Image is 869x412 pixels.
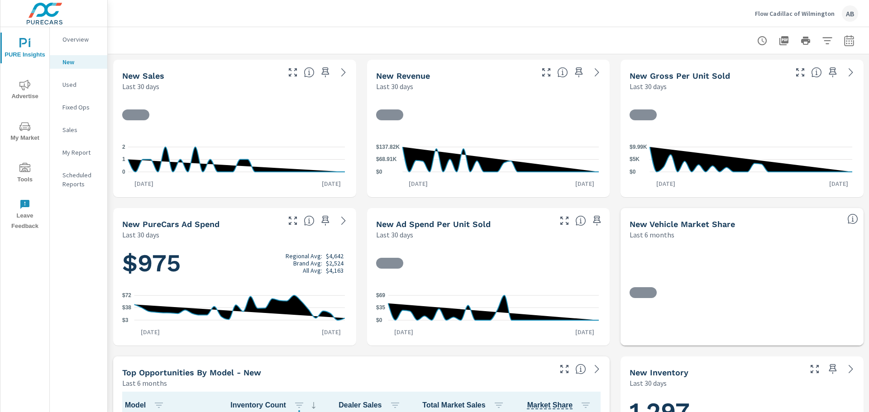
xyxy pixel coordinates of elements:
[50,168,107,191] div: Scheduled Reports
[630,368,688,377] h5: New Inventory
[50,123,107,137] div: Sales
[590,213,604,228] span: Save this to your personalized report
[122,156,125,163] text: 1
[122,317,129,323] text: $3
[422,400,507,411] span: Total Market Sales
[650,179,682,188] p: [DATE]
[844,65,858,80] a: See more details in report
[318,213,333,228] span: Save this to your personalized report
[630,229,674,240] p: Last 6 months
[755,9,835,18] p: Flow Cadillac of Wilmington
[122,71,164,81] h5: New Sales
[630,156,640,163] text: $5K
[3,121,47,143] span: My Market
[122,248,347,279] h1: $975
[3,38,47,60] span: PURE Insights
[293,260,322,267] p: Brand Avg:
[807,362,822,376] button: Make Fullscreen
[826,362,840,376] span: Save this to your personalized report
[286,65,300,80] button: Make Fullscreen
[50,55,107,69] div: New
[630,378,667,388] p: Last 30 days
[62,170,100,189] p: Scheduled Reports
[793,65,807,80] button: Make Fullscreen
[823,179,855,188] p: [DATE]
[376,144,400,150] text: $137.82K
[122,378,167,388] p: Last 6 months
[0,27,49,235] div: nav menu
[847,213,858,224] span: Dealer Sales within ZipCode / Total Market Sales. [Market = within dealer PMA (or 60 miles if no ...
[122,144,125,150] text: 2
[62,125,100,134] p: Sales
[376,169,382,175] text: $0
[122,229,159,240] p: Last 30 days
[230,400,319,411] span: Inventory Count
[818,32,836,50] button: Apply Filters
[303,267,322,274] p: All Avg:
[557,213,572,228] button: Make Fullscreen
[527,400,595,411] span: Market Share
[304,215,315,226] span: Total cost of media for all PureCars channels for the selected dealership group over the selected...
[50,146,107,159] div: My Report
[811,67,822,78] span: Average gross profit generated by the dealership for each vehicle sold over the selected date ran...
[122,169,125,175] text: 0
[304,67,315,78] span: Number of vehicles sold by the dealership over the selected date range. [Source: This data is sou...
[630,144,647,150] text: $9.99K
[527,400,573,411] span: Model sales / Total Market Sales. [Market = within dealer PMA (or 60 miles if no PMA is defined) ...
[775,32,793,50] button: "Export Report to PDF"
[326,267,344,274] p: $4,163
[630,169,636,175] text: $0
[318,65,333,80] span: Save this to your personalized report
[402,179,434,188] p: [DATE]
[122,81,159,92] p: Last 30 days
[62,80,100,89] p: Used
[376,71,430,81] h5: New Revenue
[3,199,47,232] span: Leave Feedback
[122,368,261,377] h5: Top Opportunities by Model - New
[62,35,100,44] p: Overview
[840,32,858,50] button: Select Date Range
[376,229,413,240] p: Last 30 days
[376,156,397,163] text: $68.91K
[569,327,601,336] p: [DATE]
[539,65,554,80] button: Make Fullscreen
[797,32,815,50] button: Print Report
[326,252,344,260] p: $4,642
[50,33,107,46] div: Overview
[122,304,131,311] text: $38
[315,327,347,336] p: [DATE]
[630,81,667,92] p: Last 30 days
[50,100,107,114] div: Fixed Ops
[569,179,601,188] p: [DATE]
[376,219,491,229] h5: New Ad Spend Per Unit Sold
[62,148,100,157] p: My Report
[339,400,404,411] span: Dealer Sales
[3,163,47,185] span: Tools
[62,103,100,112] p: Fixed Ops
[62,57,100,66] p: New
[557,67,568,78] span: Total sales revenue over the selected date range. [Source: This data is sourced from the dealer’s...
[590,65,604,80] a: See more details in report
[842,5,858,22] div: AB
[630,71,730,81] h5: New Gross Per Unit Sold
[376,81,413,92] p: Last 30 days
[575,215,586,226] span: Average cost of advertising per each vehicle sold at the dealer over the selected date range. The...
[336,65,351,80] a: See more details in report
[286,213,300,228] button: Make Fullscreen
[557,362,572,376] button: Make Fullscreen
[336,213,351,228] a: See more details in report
[376,304,385,311] text: $35
[122,292,131,298] text: $72
[575,364,586,374] span: Find the biggest opportunities within your model lineup by seeing how each model is selling in yo...
[128,179,160,188] p: [DATE]
[376,317,382,323] text: $0
[50,78,107,91] div: Used
[122,219,220,229] h5: New PureCars Ad Spend
[572,65,586,80] span: Save this to your personalized report
[125,400,168,411] span: Model
[326,260,344,267] p: $2,524
[630,219,735,229] h5: New Vehicle Market Share
[590,362,604,376] a: See more details in report
[376,292,385,298] text: $69
[844,362,858,376] a: See more details in report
